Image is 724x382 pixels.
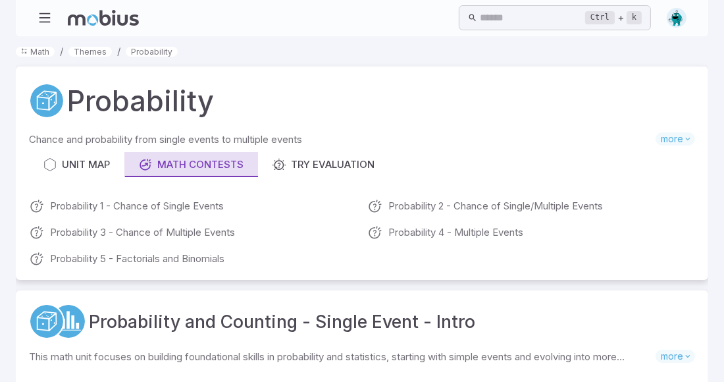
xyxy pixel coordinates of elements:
a: Themes [68,47,112,57]
div: Math Contests [139,157,244,172]
a: Probability 1 - Chance of Single Events [29,198,357,214]
li: / [117,44,120,59]
a: Probability and Counting - Single Event - Intro [89,308,475,335]
a: Math [16,47,55,57]
kbd: k [627,11,642,24]
img: octagon.svg [667,8,686,28]
li: / [60,44,63,59]
nav: breadcrumb [16,44,708,59]
div: Try Evaluation [272,157,375,172]
p: This math unit focuses on building foundational skills in probability and statistics, starting wi... [29,350,656,364]
a: Probability 4 - Multiple Events [367,225,695,240]
kbd: Ctrl [585,11,615,24]
div: Unit Map [43,157,110,172]
a: Probability [29,304,65,339]
a: Probability [126,47,178,57]
a: Probability 5 - Factorials and Binomials [29,251,357,267]
h1: Probability [67,80,214,122]
a: Probability 3 - Chance of Multiple Events [29,225,357,240]
a: Probability [29,83,65,119]
a: Probability 2 - Chance of Single/Multiple Events [367,198,695,214]
div: + [585,10,642,26]
p: Chance and probability from single events to multiple events [29,132,656,147]
a: Statistics [51,304,86,339]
